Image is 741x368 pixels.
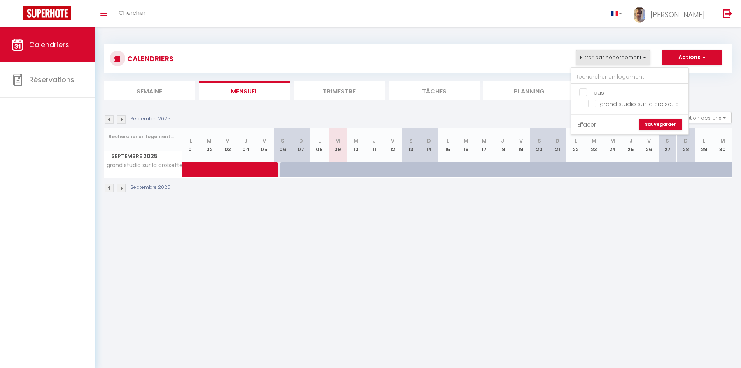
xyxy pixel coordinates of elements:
th: 02 [200,128,219,162]
abbr: S [409,137,413,144]
th: 12 [384,128,402,162]
th: 05 [255,128,273,162]
abbr: V [263,137,266,144]
span: Septembre 2025 [104,151,182,162]
abbr: L [190,137,192,144]
abbr: M [354,137,358,144]
button: Actions [662,50,722,65]
abbr: V [391,137,394,144]
abbr: M [464,137,468,144]
abbr: S [538,137,541,144]
th: 27 [658,128,676,162]
th: 03 [219,128,237,162]
abbr: M [225,137,230,144]
input: Rechercher un logement... [109,130,177,144]
th: 14 [420,128,438,162]
span: [PERSON_NAME] [650,10,705,19]
abbr: V [519,137,523,144]
abbr: M [482,137,487,144]
span: Chercher [119,9,145,17]
th: 16 [457,128,475,162]
a: Effacer [577,120,596,129]
li: Tâches [389,81,480,100]
th: 25 [622,128,640,162]
span: Calendriers [29,40,69,49]
span: grand studio sur la croisette [105,162,183,168]
th: 24 [603,128,622,162]
abbr: D [555,137,559,144]
li: Trimestre [294,81,385,100]
h3: CALENDRIERS [125,50,173,67]
th: 11 [365,128,384,162]
abbr: L [575,137,577,144]
th: 18 [493,128,512,162]
li: Mensuel [199,81,290,100]
abbr: V [647,137,651,144]
a: Sauvegarder [639,119,682,130]
p: Septembre 2025 [130,115,170,123]
th: 17 [475,128,493,162]
abbr: J [629,137,632,144]
abbr: S [666,137,669,144]
abbr: D [299,137,303,144]
abbr: M [592,137,596,144]
abbr: J [244,137,247,144]
abbr: M [335,137,340,144]
span: Réservations [29,75,74,85]
abbr: L [318,137,321,144]
abbr: L [703,137,705,144]
li: Planning [483,81,575,100]
abbr: S [281,137,284,144]
abbr: J [501,137,504,144]
abbr: L [447,137,449,144]
th: 09 [328,128,347,162]
p: Septembre 2025 [130,184,170,191]
th: 28 [676,128,695,162]
th: 10 [347,128,365,162]
th: 08 [310,128,328,162]
th: 30 [713,128,732,162]
th: 04 [237,128,255,162]
abbr: M [207,137,212,144]
button: Ouvrir le widget de chat LiveChat [6,3,30,26]
div: Filtrer par hébergement [571,67,689,135]
th: 15 [438,128,457,162]
th: 26 [640,128,658,162]
button: Filtrer par hébergement [576,50,650,65]
img: logout [723,9,732,18]
th: 19 [512,128,530,162]
th: 07 [292,128,310,162]
th: 29 [695,128,713,162]
abbr: D [684,137,688,144]
input: Rechercher un logement... [571,70,688,84]
th: 21 [548,128,567,162]
img: Super Booking [23,6,71,20]
abbr: J [373,137,376,144]
abbr: D [427,137,431,144]
th: 06 [273,128,292,162]
th: 01 [182,128,200,162]
th: 22 [567,128,585,162]
th: 23 [585,128,603,162]
abbr: M [720,137,725,144]
img: ... [634,7,645,23]
button: Gestion des prix [674,112,732,123]
abbr: M [610,137,615,144]
th: 13 [402,128,420,162]
li: Semaine [104,81,195,100]
th: 20 [530,128,548,162]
